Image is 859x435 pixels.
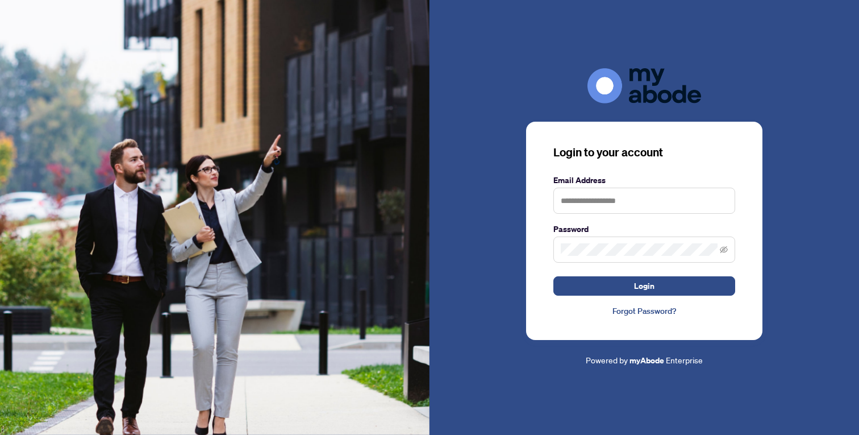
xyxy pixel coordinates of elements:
[553,276,735,296] button: Login
[553,174,735,187] label: Email Address
[629,354,664,367] a: myAbode
[634,277,654,295] span: Login
[720,246,728,254] span: eye-invisible
[586,355,628,365] span: Powered by
[553,144,735,160] h3: Login to your account
[587,68,701,103] img: ma-logo
[553,305,735,317] a: Forgot Password?
[666,355,703,365] span: Enterprise
[553,223,735,235] label: Password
